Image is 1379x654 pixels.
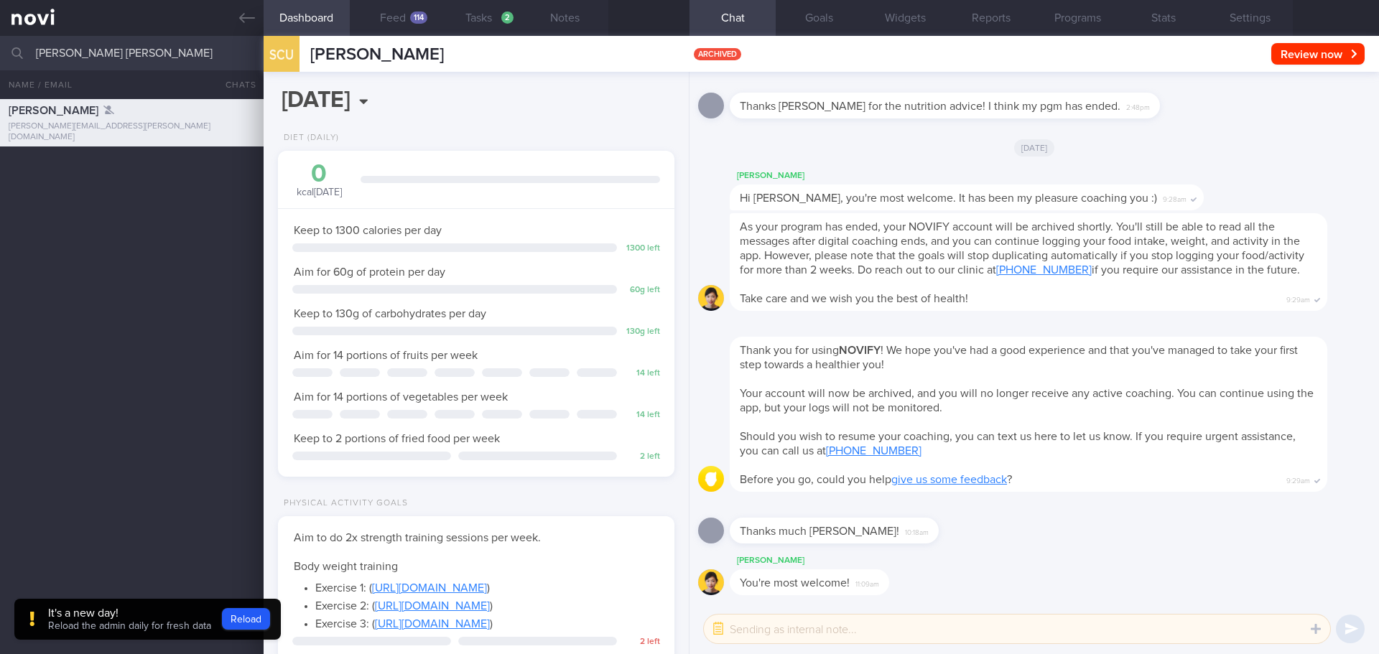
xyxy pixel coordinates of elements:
li: Exercise 1: ( ) [315,577,659,595]
span: archived [694,48,741,60]
span: 10:18am [905,524,929,538]
div: [PERSON_NAME] [730,167,1247,184]
span: Should you wish to resume your coaching, you can text us here to let us know. If you require urge... [740,431,1296,457]
div: 0 [292,162,346,187]
span: Keep to 130g of carbohydrates per day [294,308,486,319]
div: 60 g left [624,285,660,296]
div: Diet (Daily) [278,133,339,144]
span: 9:28am [1163,191,1187,205]
span: Take care and we wish you the best of health! [740,293,968,304]
div: 2 left [624,637,660,648]
span: Before you go, could you help ? [740,474,1012,485]
div: 14 left [624,410,660,421]
div: SCU [260,27,303,83]
li: Exercise 2: ( ) [315,595,659,613]
a: give us some feedback [891,474,1007,485]
span: 9:29am [1286,472,1310,486]
div: 2 [501,11,514,24]
a: [URL][DOMAIN_NAME] [372,582,487,594]
button: Review now [1271,43,1365,65]
span: Aim for 60g of protein per day [294,266,445,278]
span: As your program has ended, your NOVIFY account will be archived shortly. You'll still be able to ... [740,221,1304,276]
li: Exercise 3: ( ) [315,613,659,631]
span: Aim to do 2x strength training sessions per week. [294,532,541,543]
div: 2 left [624,452,660,462]
div: kcal [DATE] [292,162,346,200]
div: [PERSON_NAME] [730,552,932,569]
button: Chats [206,70,264,99]
a: [PHONE_NUMBER] [826,445,921,457]
span: [DATE] [1014,139,1055,157]
span: You're most welcome! [740,577,850,589]
span: Keep to 2 portions of fried food per week [294,433,500,444]
div: 14 left [624,368,660,379]
div: It's a new day! [48,606,211,620]
button: Reload [222,608,270,630]
div: [PERSON_NAME][EMAIL_ADDRESS][PERSON_NAME][DOMAIN_NAME] [9,121,255,143]
strong: NOVIFY [839,345,881,356]
span: 2:48pm [1126,99,1150,113]
span: Keep to 1300 calories per day [294,225,442,236]
span: Reload the admin daily for fresh data [48,621,211,631]
span: Thanks much [PERSON_NAME]! [740,525,899,537]
span: Your account will now be archived, and you will no longer receive any active coaching. You can co... [740,388,1314,414]
div: Physical Activity Goals [278,498,408,509]
span: Thanks [PERSON_NAME] for the nutrition advice! I think my pgm has ended. [740,101,1120,112]
a: [PHONE_NUMBER] [996,264,1092,276]
span: Aim for 14 portions of vegetables per week [294,391,508,403]
div: 114 [410,11,427,24]
span: Body weight training [294,561,398,572]
div: 130 g left [624,327,660,337]
span: 11:09am [855,576,879,589]
span: Thank you for using ! We hope you've had a good experience and that you've managed to take your f... [740,345,1298,370]
a: [URL][DOMAIN_NAME] [375,600,490,612]
span: 9:29am [1286,291,1310,305]
span: [PERSON_NAME] [310,46,444,63]
span: [PERSON_NAME] [9,105,98,116]
a: [URL][DOMAIN_NAME] [375,618,490,630]
span: Hi [PERSON_NAME], you're most welcome. It has been my pleasure coaching you :) [740,192,1157,204]
div: 1300 left [624,243,660,254]
span: Aim for 14 portions of fruits per week [294,350,478,361]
